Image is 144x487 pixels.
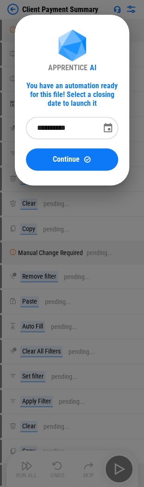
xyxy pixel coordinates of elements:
div: AI [90,63,96,72]
img: Apprentice AI [54,30,91,63]
img: Continue [83,155,91,163]
div: You have an automation ready for this file! Select a closing date to launch it [26,81,118,108]
span: Continue [53,156,80,163]
button: ContinueContinue [26,148,118,170]
div: APPRENTICE [48,63,88,72]
button: Choose date, selected date is Oct 1, 2025 [99,119,117,137]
